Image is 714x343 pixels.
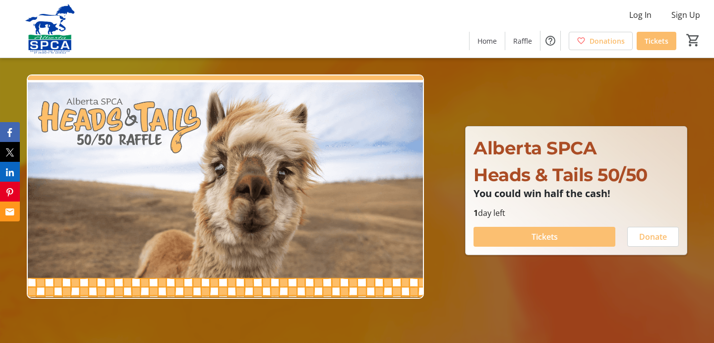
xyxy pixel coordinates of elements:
a: Tickets [637,32,676,50]
span: Tickets [532,231,558,243]
a: Raffle [505,32,540,50]
a: Home [470,32,505,50]
span: Home [477,36,497,46]
span: Log In [629,9,652,21]
img: Campaign CTA Media Photo [27,74,424,298]
button: Help [540,31,560,51]
img: Alberta SPCA's Logo [6,4,94,54]
p: day left [474,207,679,219]
button: Tickets [474,227,615,247]
span: Alberta SPCA [474,137,596,159]
span: Donations [590,36,625,46]
span: 1 [474,207,478,218]
p: You could win half the cash! [474,188,679,199]
span: Heads & Tails 50/50 [474,164,648,186]
button: Sign Up [663,7,708,23]
span: Sign Up [671,9,700,21]
span: Raffle [513,36,532,46]
span: Tickets [645,36,668,46]
button: Cart [684,31,702,49]
button: Log In [621,7,659,23]
span: Donate [639,231,667,243]
button: Donate [627,227,679,247]
a: Donations [569,32,633,50]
